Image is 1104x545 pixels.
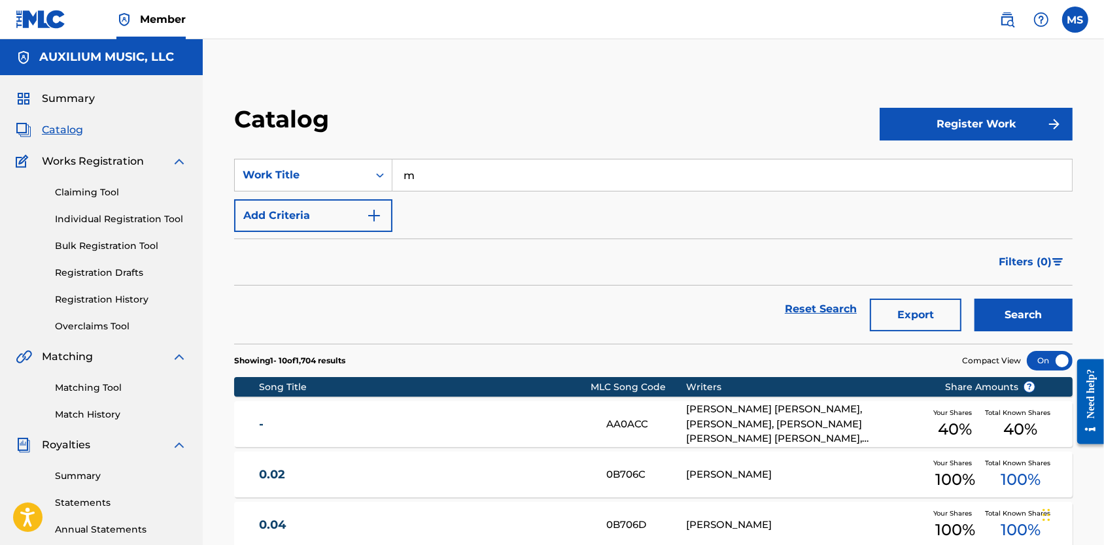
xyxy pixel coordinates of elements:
[16,122,83,138] a: CatalogCatalog
[1068,345,1104,458] iframe: Resource Center
[171,349,187,365] img: expand
[55,408,187,421] a: Match History
[606,417,686,432] div: AA0ACC
[42,349,93,365] span: Matching
[999,254,1052,270] span: Filters ( 0 )
[234,159,1073,344] form: Search Form
[1046,116,1062,132] img: f7272a7cc735f4ea7f67.svg
[1028,7,1054,33] div: Help
[935,518,975,542] span: 100 %
[234,355,345,367] p: Showing 1 - 10 of 1,704 results
[259,380,590,394] div: Song Title
[686,467,925,482] div: [PERSON_NAME]
[1062,7,1088,33] div: User Menu
[16,437,31,453] img: Royalties
[243,167,360,183] div: Work Title
[16,50,31,65] img: Accounts
[42,154,144,169] span: Works Registration
[171,437,187,453] img: expand
[140,12,186,27] span: Member
[16,10,66,29] img: MLC Logo
[39,50,174,65] h5: AUXILIUM MUSIC, LLC
[945,380,1035,394] span: Share Amounts
[55,496,187,510] a: Statements
[55,320,187,333] a: Overclaims Tool
[985,408,1056,418] span: Total Known Shares
[1039,482,1104,545] iframe: Chat Widget
[985,458,1056,468] span: Total Known Shares
[999,12,1015,27] img: search
[16,154,33,169] img: Works Registration
[1043,495,1050,535] div: Drag
[16,122,31,138] img: Catalog
[55,293,187,306] a: Registration History
[55,381,187,395] a: Matching Tool
[1001,468,1041,491] span: 100 %
[55,266,187,280] a: Registration Drafts
[55,186,187,199] a: Claiming Tool
[366,208,382,223] img: 9d2ae6d4665cec9f34b9.svg
[55,523,187,537] a: Annual Statements
[975,299,1073,331] button: Search
[42,437,90,453] span: Royalties
[686,518,925,533] div: [PERSON_NAME]
[933,508,977,518] span: Your Shares
[234,105,336,134] h2: Catalog
[938,418,972,441] span: 40 %
[686,380,925,394] div: Writers
[171,154,187,169] img: expand
[985,508,1056,518] span: Total Known Shares
[870,299,961,331] button: Export
[1001,518,1041,542] span: 100 %
[1033,12,1049,27] img: help
[259,467,589,482] a: 0.02
[16,91,31,107] img: Summary
[42,91,95,107] span: Summary
[686,402,925,446] div: [PERSON_NAME] [PERSON_NAME], [PERSON_NAME], [PERSON_NAME] [PERSON_NAME] [PERSON_NAME], [PERSON_NA...
[778,295,863,323] a: Reset Search
[880,108,1073,140] button: Register Work
[1003,418,1037,441] span: 40 %
[933,408,977,418] span: Your Shares
[259,518,589,533] a: 0.04
[259,417,589,432] a: -
[994,7,1020,33] a: Public Search
[116,12,132,27] img: Top Rightsholder
[591,380,686,394] div: MLC Song Code
[16,91,95,107] a: SummarySummary
[991,246,1073,278] button: Filters (0)
[234,199,392,232] button: Add Criteria
[55,469,187,483] a: Summary
[55,239,187,253] a: Bulk Registration Tool
[606,467,686,482] div: 0B706C
[962,355,1021,367] span: Compact View
[933,458,977,468] span: Your Shares
[606,518,686,533] div: 0B706D
[16,349,32,365] img: Matching
[55,212,187,226] a: Individual Registration Tool
[1024,382,1035,392] span: ?
[42,122,83,138] span: Catalog
[935,468,975,491] span: 100 %
[1052,258,1063,266] img: filter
